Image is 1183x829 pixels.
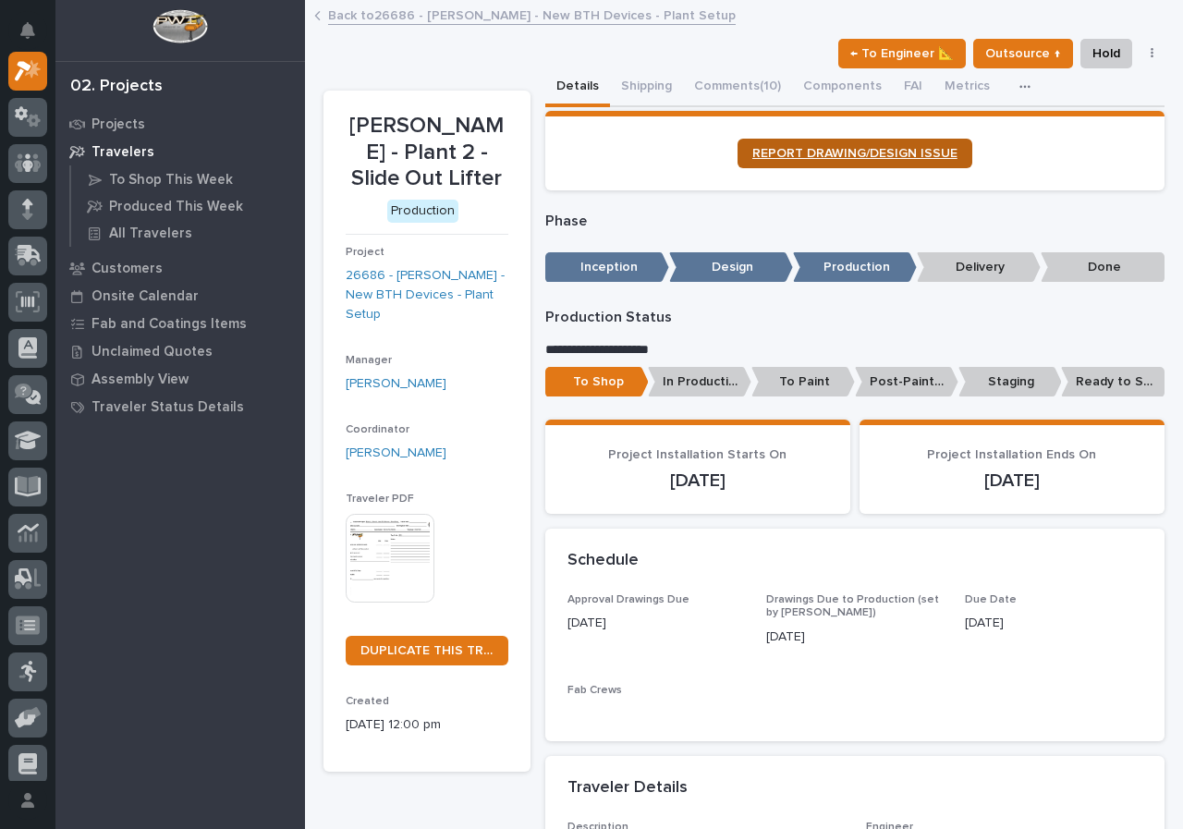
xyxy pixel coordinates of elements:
span: Fab Crews [567,685,622,696]
button: Hold [1080,39,1132,68]
p: Production Status [545,309,1165,326]
p: Traveler Status Details [91,399,244,416]
p: All Travelers [109,226,192,242]
p: Production [793,252,917,283]
p: To Shop This Week [109,172,233,189]
span: DUPLICATE THIS TRAVELER [360,644,494,657]
p: In Production [648,367,751,397]
span: Manager [346,355,392,366]
p: Design [669,252,793,283]
a: Onsite Calendar [55,282,305,310]
p: Produced This Week [109,199,243,215]
p: Inception [545,252,669,283]
a: Travelers [55,138,305,165]
span: Outsource ↑ [985,43,1061,65]
span: Due Date [965,594,1017,605]
h2: Traveler Details [567,778,688,799]
div: Notifications [23,22,47,52]
span: Drawings Due to Production (set by [PERSON_NAME]) [766,594,939,618]
button: ← To Engineer 📐 [838,39,966,68]
p: To Paint [751,367,855,397]
p: Assembly View [91,372,189,388]
p: [DATE] [882,469,1142,492]
span: Hold [1092,43,1120,65]
a: Projects [55,110,305,138]
p: Fab and Coatings Items [91,316,247,333]
p: Travelers [91,144,154,161]
a: Customers [55,254,305,282]
a: [PERSON_NAME] [346,374,446,394]
button: Details [545,68,610,107]
div: Production [387,200,458,223]
a: All Travelers [71,220,305,246]
span: ← To Engineer 📐 [850,43,954,65]
h2: Schedule [567,551,639,571]
div: 02. Projects [70,77,163,97]
p: [DATE] [567,614,744,633]
p: Unclaimed Quotes [91,344,213,360]
a: To Shop This Week [71,166,305,192]
a: Unclaimed Quotes [55,337,305,365]
p: [DATE] [567,469,828,492]
p: Staging [958,367,1062,397]
a: Back to26686 - [PERSON_NAME] - New BTH Devices - Plant Setup [328,4,736,25]
button: Shipping [610,68,683,107]
button: Metrics [933,68,1001,107]
a: Assembly View [55,365,305,393]
p: Phase [545,213,1165,230]
button: Components [792,68,893,107]
span: Traveler PDF [346,494,414,505]
p: Ready to Ship [1061,367,1165,397]
p: Projects [91,116,145,133]
p: [PERSON_NAME] - Plant 2 - Slide Out Lifter [346,113,508,192]
a: Produced This Week [71,193,305,219]
span: Coordinator [346,424,409,435]
p: [DATE] [766,628,943,647]
span: Created [346,696,389,707]
a: Fab and Coatings Items [55,310,305,337]
p: Done [1041,252,1165,283]
span: Approval Drawings Due [567,594,689,605]
a: [PERSON_NAME] [346,444,446,463]
button: Comments (10) [683,68,792,107]
button: FAI [893,68,933,107]
p: [DATE] [965,614,1141,633]
p: Onsite Calendar [91,288,199,305]
p: Delivery [917,252,1041,283]
button: Outsource ↑ [973,39,1073,68]
a: REPORT DRAWING/DESIGN ISSUE [738,139,972,168]
button: Notifications [8,11,47,50]
a: 26686 - [PERSON_NAME] - New BTH Devices - Plant Setup [346,266,508,323]
a: DUPLICATE THIS TRAVELER [346,636,508,665]
p: Customers [91,261,163,277]
img: Workspace Logo [152,9,207,43]
p: To Shop [545,367,649,397]
span: Project Installation Starts On [608,448,787,461]
span: REPORT DRAWING/DESIGN ISSUE [752,147,957,160]
p: [DATE] 12:00 pm [346,715,508,735]
span: Project Installation Ends On [927,448,1096,461]
a: Traveler Status Details [55,393,305,421]
p: Post-Paint Assembly [855,367,958,397]
span: Project [346,247,384,258]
